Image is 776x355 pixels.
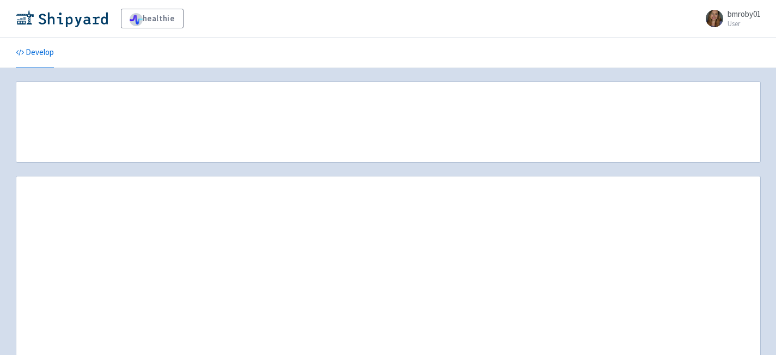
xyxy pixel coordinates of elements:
span: bmroby01 [728,9,761,19]
a: bmroby01 User [699,10,761,27]
img: Shipyard logo [16,10,108,27]
small: User [728,20,761,27]
a: healthie [121,9,184,28]
a: Develop [16,38,54,68]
